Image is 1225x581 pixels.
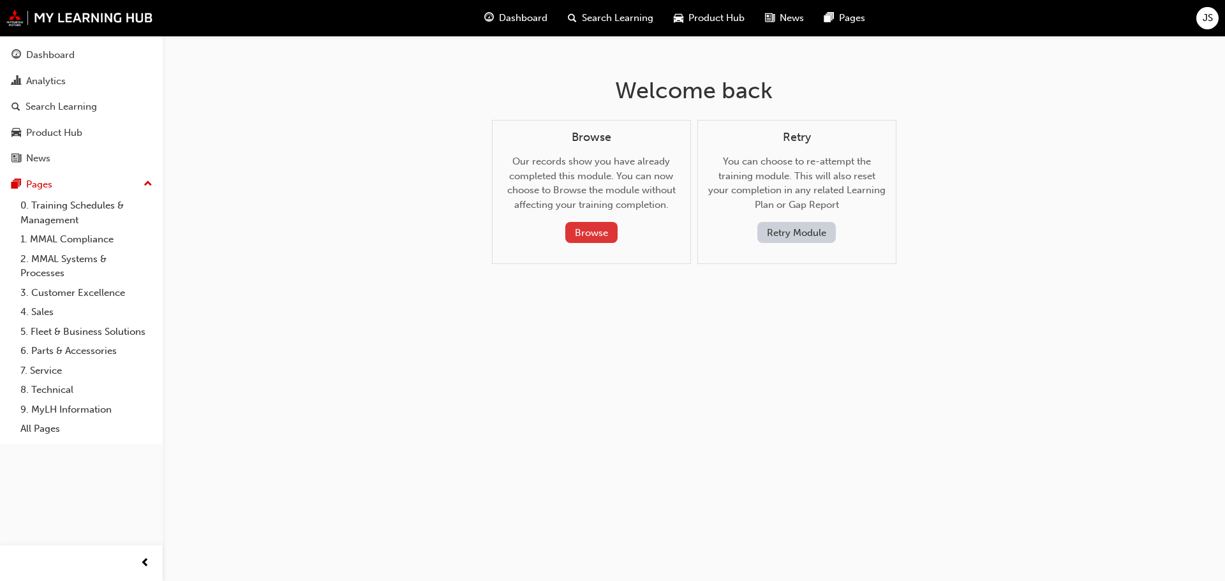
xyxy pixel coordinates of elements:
div: News [26,151,50,166]
a: search-iconSearch Learning [558,5,664,31]
a: 0. Training Schedules & Management [15,196,158,230]
span: guage-icon [484,10,494,26]
span: up-icon [144,176,152,193]
a: 4. Sales [15,302,158,322]
h1: Welcome back [492,77,896,105]
span: pages-icon [824,10,834,26]
span: Pages [839,11,865,26]
button: Pages [5,173,158,196]
span: news-icon [11,153,21,165]
button: Retry Module [757,222,836,243]
span: guage-icon [11,50,21,61]
span: chart-icon [11,76,21,87]
a: 9. MyLH Information [15,400,158,420]
button: JS [1196,7,1219,29]
a: All Pages [15,419,158,439]
a: 3. Customer Excellence [15,283,158,303]
div: Analytics [26,74,66,89]
a: news-iconNews [755,5,814,31]
span: search-icon [11,101,20,113]
button: DashboardAnalyticsSearch LearningProduct HubNews [5,41,158,173]
span: car-icon [11,128,21,139]
a: 1. MMAL Compliance [15,230,158,249]
img: mmal [6,10,153,26]
h4: Retry [708,131,886,145]
a: guage-iconDashboard [474,5,558,31]
a: Product Hub [5,121,158,145]
span: Product Hub [688,11,745,26]
div: Product Hub [26,126,82,140]
span: Dashboard [499,11,547,26]
a: car-iconProduct Hub [664,5,755,31]
span: News [780,11,804,26]
button: Browse [565,222,618,243]
span: pages-icon [11,179,21,191]
div: Our records show you have already completed this module. You can now choose to Browse the module ... [503,131,680,244]
span: car-icon [674,10,683,26]
a: 7. Service [15,361,158,381]
span: JS [1203,11,1213,26]
div: Dashboard [26,48,75,63]
span: news-icon [765,10,775,26]
span: prev-icon [140,555,150,571]
span: search-icon [568,10,577,26]
div: You can choose to re-attempt the training module. This will also reset your completion in any rel... [708,131,886,244]
h4: Browse [503,131,680,145]
a: Analytics [5,70,158,93]
div: Pages [26,177,52,192]
a: Dashboard [5,43,158,67]
a: 8. Technical [15,380,158,400]
div: Search Learning [26,99,97,114]
a: News [5,147,158,170]
a: Search Learning [5,95,158,119]
a: pages-iconPages [814,5,875,31]
a: 2. MMAL Systems & Processes [15,249,158,283]
a: 5. Fleet & Business Solutions [15,322,158,342]
a: 6. Parts & Accessories [15,341,158,361]
span: Search Learning [582,11,653,26]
